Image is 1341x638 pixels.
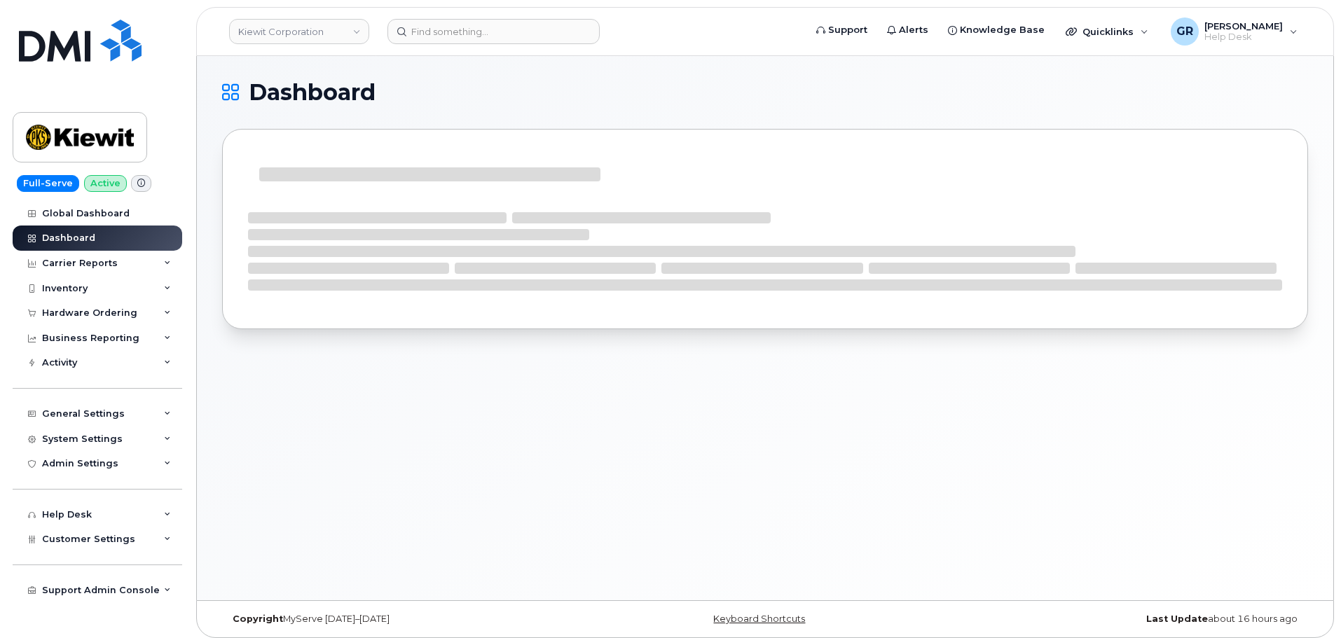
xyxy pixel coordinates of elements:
[1146,613,1208,624] strong: Last Update
[222,613,584,625] div: MyServe [DATE]–[DATE]
[946,613,1308,625] div: about 16 hours ago
[249,82,376,103] span: Dashboard
[713,613,805,624] a: Keyboard Shortcuts
[233,613,283,624] strong: Copyright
